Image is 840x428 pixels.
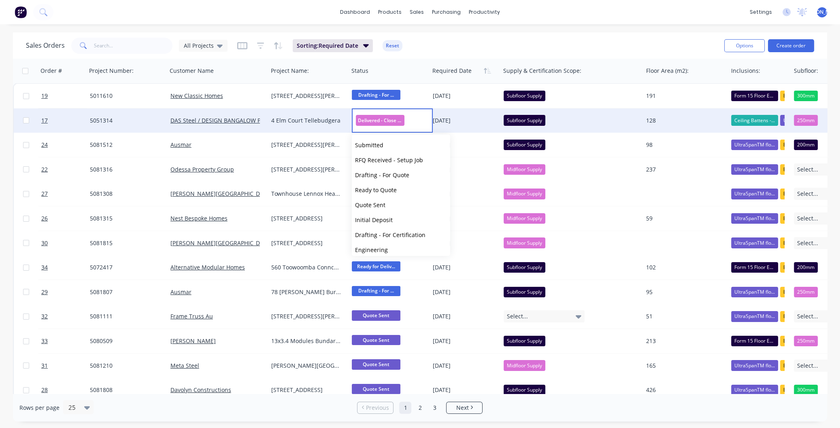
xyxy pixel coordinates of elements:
[41,329,90,353] a: 33
[646,117,721,125] div: 128
[734,288,775,296] span: UltraSpanTM floor system - Supply Only
[783,239,824,247] span: Builders pack* (as per US calculations of hardware required)
[41,239,48,247] span: 30
[433,190,497,198] div: [DATE]
[170,165,234,173] a: Odessa Property Group
[41,190,48,198] span: 27
[433,386,497,394] div: [DATE]
[768,39,814,52] button: Create order
[90,386,160,394] div: 5081808
[504,237,545,248] div: Midfloor Supply
[794,140,818,150] div: 200mm
[15,6,27,18] img: Factory
[271,362,342,370] div: [PERSON_NAME][GEOGRAPHIC_DATA], [STREET_ADDRESS]
[355,141,383,149] span: Submitted
[783,92,824,100] span: Builders pack* (as per US calculations of hardware required)
[297,42,358,50] span: Sorting: Required Date
[731,164,827,175] button: UltraSpanTM floor system - Supply OnlyBuilders pack* (as per US calculations of hardware required)
[357,404,393,412] a: Previous page
[646,386,721,394] div: 426
[646,288,721,296] div: 95
[352,384,400,394] span: Quote Sent
[734,92,775,100] span: Form 15 Floor Engineering certificate (or similar)
[383,40,402,51] button: Reset
[797,312,818,320] span: Select...
[271,239,342,247] div: [STREET_ADDRESS]
[41,378,90,402] a: 28
[352,182,450,197] button: Ready to Quote
[414,402,426,414] a: Page 2
[41,133,90,157] a: 24
[352,212,450,227] button: Initial Deposit
[731,67,760,75] div: Inclusions:
[271,190,342,198] div: Townhouse Lennox Head Type A, B, C
[352,242,450,257] button: Engineering
[783,165,824,174] span: Builders pack* (as per US calculations of hardware required)
[90,263,160,271] div: 5072417
[352,138,450,153] button: Submitted
[428,6,465,18] div: purchasing
[504,189,545,199] div: Midfloor Supply
[355,216,393,224] span: Initial Deposit
[504,360,545,371] div: Midfloor Supply
[355,171,409,179] span: Drafting - For Quote
[354,402,486,414] ul: Pagination
[184,41,214,50] span: All Projects
[170,117,279,124] a: DAS Steel / DESIGN BANGALOW PTY LTD
[352,167,450,182] button: Drafting - For Quote
[271,214,342,222] div: [STREET_ADDRESS]
[271,288,342,296] div: 78 [PERSON_NAME] Burneside 4560
[503,67,581,75] div: Supply & Certification Scope:
[433,337,497,345] div: [DATE]
[355,231,425,239] span: Drafting - For Certification
[504,385,545,395] div: Subfloor Supply
[731,213,827,224] button: UltraSpanTM floor system - Supply OnlyBuilders pack* (as per US calculations of hardware required)
[40,67,62,75] div: Order #
[646,337,721,345] div: 213
[433,288,497,296] div: [DATE]
[731,189,827,199] button: UltraSpanTM floor system - Supply OnlyBuilders pack* (as per US calculations of hardware required)
[41,362,48,370] span: 31
[90,239,160,247] div: 5081815
[352,359,400,369] span: Quote Sent
[170,141,191,148] a: Ausmar
[734,263,775,271] span: Form 15 Floor Engineering certificate (or similar)
[646,141,721,149] div: 98
[646,67,689,75] div: Floor Area (m2):
[504,115,545,125] div: Subfloor Supply
[783,312,824,320] span: Builders pack* (as per US calculations of hardware required)
[41,231,90,255] a: 30
[504,262,545,273] div: Subfloor Supply
[504,140,545,150] div: Subfloor Supply
[170,190,280,197] a: [PERSON_NAME][GEOGRAPHIC_DATA] Co
[734,190,775,198] span: UltraSpanTM floor system - Supply Only
[433,312,497,320] div: [DATE]
[783,288,824,296] span: Builders pack* (as per US calculations of hardware required)
[170,362,199,369] a: Meta Steel
[41,206,90,231] a: 26
[293,39,373,52] button: Sorting:Required Date
[41,288,48,296] span: 29
[41,182,90,206] a: 27
[433,165,497,174] div: [DATE]
[734,386,775,394] span: UltraSpanTM floor system - Supply Only
[41,312,48,320] span: 32
[465,6,504,18] div: productivity
[433,362,497,370] div: [DATE]
[797,190,818,198] span: Select...
[374,6,406,18] div: products
[794,336,818,346] div: 250mm
[646,263,721,271] div: 102
[90,117,160,125] div: 5051314
[731,287,827,297] button: UltraSpanTM floor system - Supply OnlyBuilders pack* (as per US calculations of hardware required)
[90,362,160,370] div: 5081210
[41,337,48,345] span: 33
[41,92,48,100] span: 19
[271,386,342,394] div: [STREET_ADDRESS]
[271,67,309,75] div: Project Name:
[94,38,173,54] input: Search...
[433,141,497,149] div: [DATE]
[352,335,400,345] span: Quote Sent
[783,362,824,370] span: Builders pack* (as per US calculations of hardware required)
[783,190,824,198] span: Builders pack* (as per US calculations of hardware required)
